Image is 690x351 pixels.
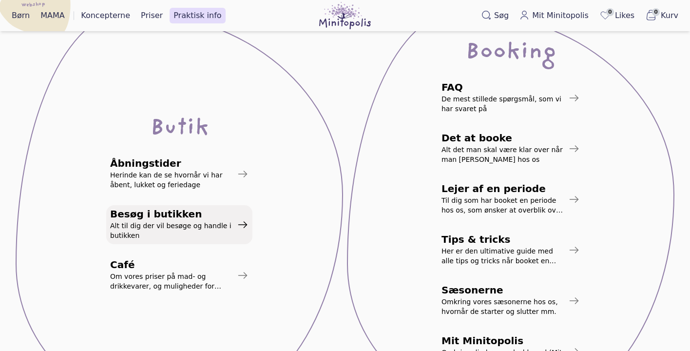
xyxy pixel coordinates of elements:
span: 0 [606,8,614,16]
span: Likes [615,10,634,21]
span: Lejer af en periode [441,184,564,194]
span: Søg [494,10,509,21]
span: FAQ [441,82,564,92]
span: Omkring vores sæsonerne hos os, hvornår de starter og slutter mm. [441,297,564,316]
div: Butik [150,119,209,139]
span: Til dig som har booket en periode hos os, som ønsker at overblik over processer [441,195,564,215]
a: Besøg i butikkenAlt til dig der vil besøge og handle i butikken [106,205,252,244]
a: Priser [137,8,167,23]
span: Om vores priser på mad- og drikkevarer, og muligheder for bestilling [110,272,233,291]
span: Alt det man skal være klar over når man [PERSON_NAME] hos os [441,145,564,164]
button: Søg [478,8,513,23]
span: Alt til dig der vil besøge og handle i butikken [110,221,233,240]
span: De mest stillede spørgsmål, som vi har svaret på [441,94,564,114]
span: Sæsonerne [441,285,564,295]
a: ÅbningstiderHerinde kan de se hvornår vi har åbent, lukket og feriedage [106,155,252,194]
a: Det at bookeAlt det man skal være klar over når man [PERSON_NAME] hos os [438,129,584,168]
a: CaféOm vores priser på mad- og drikkevarer, og muligheder for bestilling [106,256,252,295]
a: Lejer af en periodeTil dig som har booket en periode hos os, som ønsker at overblik over processer [438,180,584,219]
a: Mit Minitopolis [516,8,593,23]
span: Det at booke [441,133,564,143]
span: Herinde kan de se hvornår vi har åbent, lukket og feriedage [110,170,233,190]
span: Café [110,260,233,270]
span: 0 [652,8,660,16]
a: 0Likes [595,7,638,24]
a: MAMA [37,8,69,23]
span: Åbningstider [110,158,233,168]
button: 0Kurv [641,7,682,24]
a: Koncepterne [77,8,134,23]
a: Børn [8,8,34,23]
img: Minitopolis logo [319,2,371,29]
span: Tips & tricks [441,234,564,244]
div: Booking [465,43,556,63]
a: FAQDe mest stillede spørgsmål, som vi har svaret på [438,78,584,117]
a: SæsonerneOmkring vores sæsonerne hos os, hvornår de starter og slutter mm. [438,281,584,320]
span: Mit Minitopolis [441,336,564,346]
span: Besøg i butikken [110,209,233,219]
span: Kurv [661,10,678,21]
a: Tips & tricksHer er den ultimative guide med alle tips og tricks når booket en periode hos os [438,231,584,270]
span: Her er den ultimative guide med alle tips og tricks når booket en periode hos os [441,246,564,266]
a: Praktisk info [170,8,225,23]
span: Mit Minitopolis [532,10,589,21]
